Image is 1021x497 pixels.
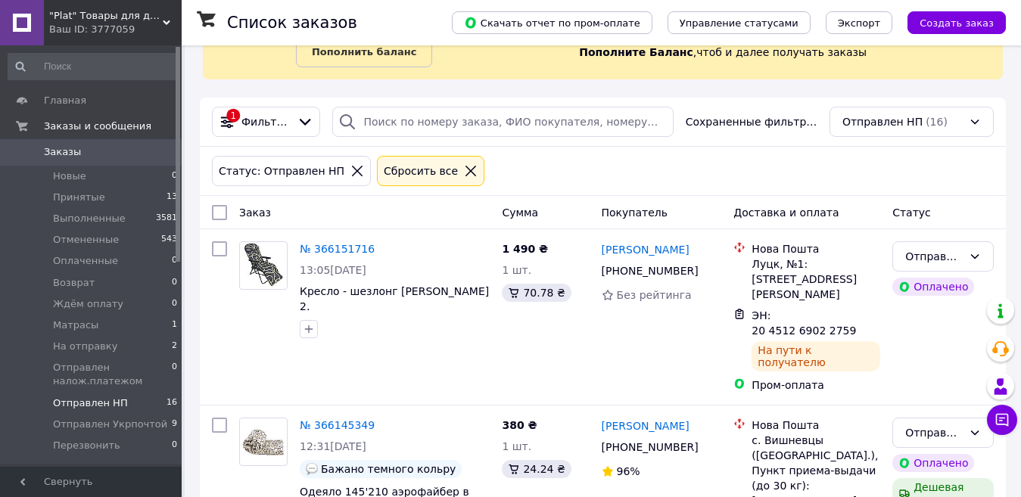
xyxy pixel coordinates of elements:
div: Пром-оплата [752,377,880,393]
span: Перезвонить [53,439,120,452]
span: ЭН: 20 4512 6902 2759 [752,309,856,337]
span: 0 [172,361,177,388]
span: Скачать отчет по пром-оплате [464,16,640,30]
span: "Plat" Товары для дома и отдыха. [49,9,163,23]
div: Нова Пошта [752,241,880,256]
span: 380 ₴ [502,419,537,431]
span: 96% [617,465,640,477]
img: Фото товару [240,427,287,458]
span: Бажано темного кольру [321,463,456,475]
a: Кресло - шезлонг [PERSON_NAME] 2. [300,285,489,312]
span: 1 шт. [502,440,531,452]
span: Сохраненные фильтры: [686,114,817,129]
div: Сбросить все [381,163,461,179]
span: Принятые [53,191,105,204]
span: Матрасы [53,318,98,332]
span: Отправлен НП [53,396,128,410]
span: Фильтры [241,114,291,129]
a: [PERSON_NAME] [602,242,689,257]
span: [PHONE_NUMBER] [602,441,699,453]
span: На отправку [53,340,117,353]
a: Создать заказ [892,16,1006,28]
span: 0 [172,439,177,452]
button: Создать заказ [907,11,1006,34]
span: Покупатель [602,207,668,219]
span: 0 [172,254,177,268]
span: 1 [172,318,177,332]
button: Скачать отчет по пром-оплате [452,11,652,34]
span: Выполненные [53,212,126,225]
span: Заказы [44,145,81,159]
span: 0 [172,297,177,311]
span: 3581 [156,212,177,225]
span: 12:31[DATE] [300,440,366,452]
input: Поиск [8,53,179,80]
span: 9 [172,418,177,431]
a: Пополнить баланс [296,37,432,67]
span: Без рейтинга [617,289,692,301]
span: Статус [892,207,931,219]
button: Экспорт [826,11,892,34]
span: Главная [44,94,86,107]
div: Отправлен НП [905,424,963,441]
span: 543 [161,233,177,247]
span: Экспорт [838,17,880,29]
img: :speech_balloon: [306,463,318,475]
button: Управление статусами [668,11,811,34]
span: Сумма [502,207,538,219]
img: Фото товару [243,242,283,289]
div: 70.78 ₴ [502,284,571,302]
span: Возврат [53,276,95,290]
span: Отмененные [53,233,119,247]
span: 1 шт. [502,264,531,276]
span: Новые [53,169,86,183]
a: Фото товару [239,418,288,466]
h1: Список заказов [227,14,357,32]
div: Оплачено [892,278,974,296]
button: Чат с покупателем [987,405,1017,435]
span: 13 [167,191,177,204]
input: Поиск по номеру заказа, ФИО покупателя, номеру телефона, Email, номеру накладной [332,107,673,137]
div: Статус: Отправлен НП [216,163,347,179]
a: № 366145349 [300,419,375,431]
a: № 366151716 [300,243,375,255]
span: Отправлен НП [842,114,923,129]
span: 13:05[DATE] [300,264,366,276]
a: Фото товару [239,241,288,290]
div: Луцк, №1: [STREET_ADDRESS][PERSON_NAME] [752,256,880,302]
span: Отправлен налож.платежом [53,361,172,388]
span: Заказ [239,207,271,219]
b: Пополните Баланс [579,46,693,58]
span: (16) [926,116,948,128]
span: 1 490 ₴ [502,243,548,255]
span: Оплаченные [53,254,118,268]
div: Отправлен НП [905,248,963,265]
div: Ваш ID: 3777059 [49,23,182,36]
span: Заказы и сообщения [44,120,151,133]
span: Отправлен Укрпочтой [53,418,167,431]
span: Ждём оплату [53,297,123,311]
span: [PHONE_NUMBER] [602,265,699,277]
span: 16 [167,396,177,410]
div: 24.24 ₴ [502,460,571,478]
span: 0 [172,276,177,290]
span: Управление статусами [680,17,798,29]
span: Создать заказ [920,17,994,29]
span: 2 [172,340,177,353]
span: 0 [172,169,177,183]
a: [PERSON_NAME] [602,418,689,433]
div: На пути к получателю [752,341,880,371]
div: Нова Пошта [752,418,880,433]
span: Доставка и оплата [733,207,839,219]
div: Оплачено [892,454,974,472]
b: Пополнить баланс [312,46,416,57]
